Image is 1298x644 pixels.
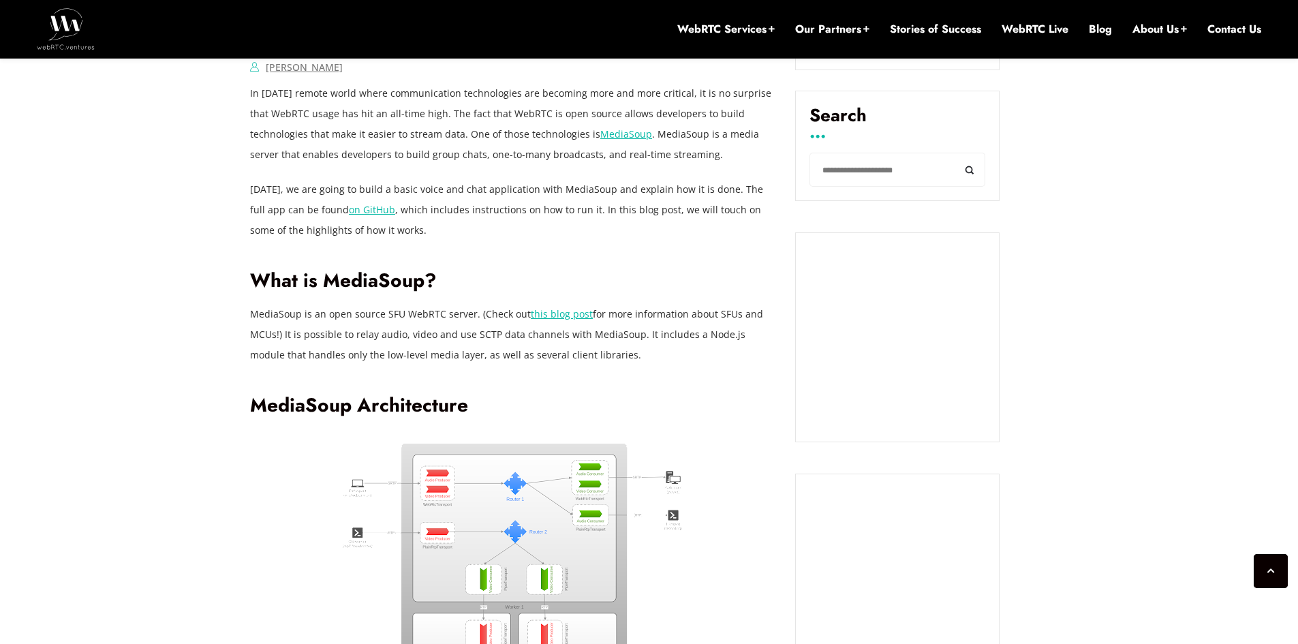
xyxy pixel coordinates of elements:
[890,22,981,37] a: Stories of Success
[250,179,775,241] p: [DATE], we are going to build a basic voice and chat application with MediaSoup and explain how i...
[37,8,95,49] img: WebRTC.ventures
[250,269,775,293] h2: What is MediaSoup?
[809,247,985,428] iframe: Embedded CTA
[795,22,869,37] a: Our Partners
[809,105,985,136] label: Search
[250,394,775,418] h2: MediaSoup Architecture
[250,304,775,365] p: MediaSoup is an open source SFU WebRTC server. (Check out for more information about SFUs and MCU...
[955,153,985,187] button: Search
[1089,22,1112,37] a: Blog
[250,83,775,165] p: In [DATE] remote world where communication technologies are becoming more and more critical, it i...
[349,203,395,216] a: on GitHub
[1207,22,1261,37] a: Contact Us
[1002,22,1068,37] a: WebRTC Live
[266,61,343,74] a: [PERSON_NAME]
[600,127,652,140] a: MediaSoup
[677,22,775,37] a: WebRTC Services
[531,307,593,320] a: this blog post
[1132,22,1187,37] a: About Us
